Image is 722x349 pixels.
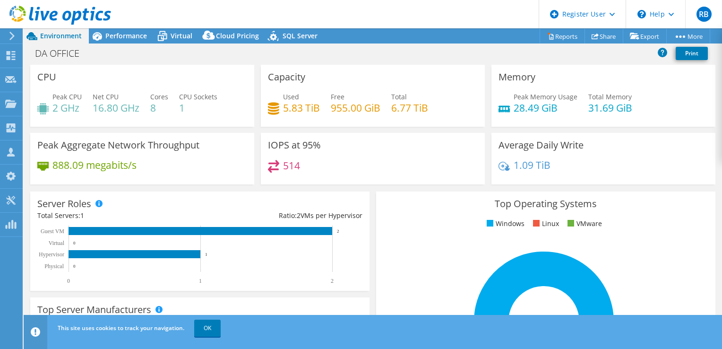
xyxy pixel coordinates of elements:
h4: 888.09 megabits/s [52,160,137,170]
text: 1 [199,278,202,284]
h3: Average Daily Write [499,140,584,150]
a: Share [584,29,623,44]
text: Guest VM [41,228,64,235]
h4: 31.69 GiB [588,103,632,113]
h3: CPU [37,72,56,82]
h4: 1 [179,103,217,113]
li: Linux [531,218,559,229]
span: Total [391,92,407,101]
h4: 16.80 GHz [93,103,139,113]
span: Peak Memory Usage [514,92,577,101]
text: 1 [205,252,207,257]
span: Environment [40,31,82,40]
h3: Server Roles [37,199,91,209]
h4: 514 [283,160,300,171]
h3: Top Server Manufacturers [37,305,151,315]
span: 2 [297,211,301,220]
text: 0 [73,264,76,269]
a: OK [194,320,221,337]
a: More [666,29,710,44]
text: Physical [44,263,64,270]
span: Cores [150,92,168,101]
span: Net CPU [93,92,119,101]
span: SQL Server [283,31,318,40]
span: RB [696,7,712,22]
h3: Memory [499,72,535,82]
h1: DA OFFICE [31,48,94,59]
svg: \n [637,10,646,18]
span: Total Memory [588,92,632,101]
span: This site uses cookies to track your navigation. [58,324,184,332]
li: VMware [565,218,602,229]
h4: 2 GHz [52,103,82,113]
h3: Peak Aggregate Network Throughput [37,140,199,150]
h3: Top Operating Systems [383,199,708,209]
text: Hypervisor [39,251,64,258]
h3: Capacity [268,72,305,82]
h4: 955.00 GiB [331,103,380,113]
span: Cloud Pricing [216,31,259,40]
h4: 6.77 TiB [391,103,428,113]
span: Virtual [171,31,192,40]
span: Free [331,92,344,101]
text: 2 [337,229,339,234]
h4: 1.09 TiB [514,160,550,170]
div: Ratio: VMs per Hypervisor [200,210,362,221]
div: Total Servers: [37,210,200,221]
text: 0 [73,241,76,245]
text: Virtual [49,240,65,246]
span: 1 [80,211,84,220]
h4: 5.83 TiB [283,103,320,113]
text: 2 [331,278,334,284]
span: Performance [105,31,147,40]
span: Used [283,92,299,101]
li: Windows [484,218,524,229]
h4: 28.49 GiB [514,103,577,113]
span: Peak CPU [52,92,82,101]
text: 0 [67,278,70,284]
a: Reports [540,29,585,44]
a: Export [623,29,667,44]
a: Print [676,47,708,60]
h3: IOPS at 95% [268,140,321,150]
h4: 8 [150,103,168,113]
span: CPU Sockets [179,92,217,101]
